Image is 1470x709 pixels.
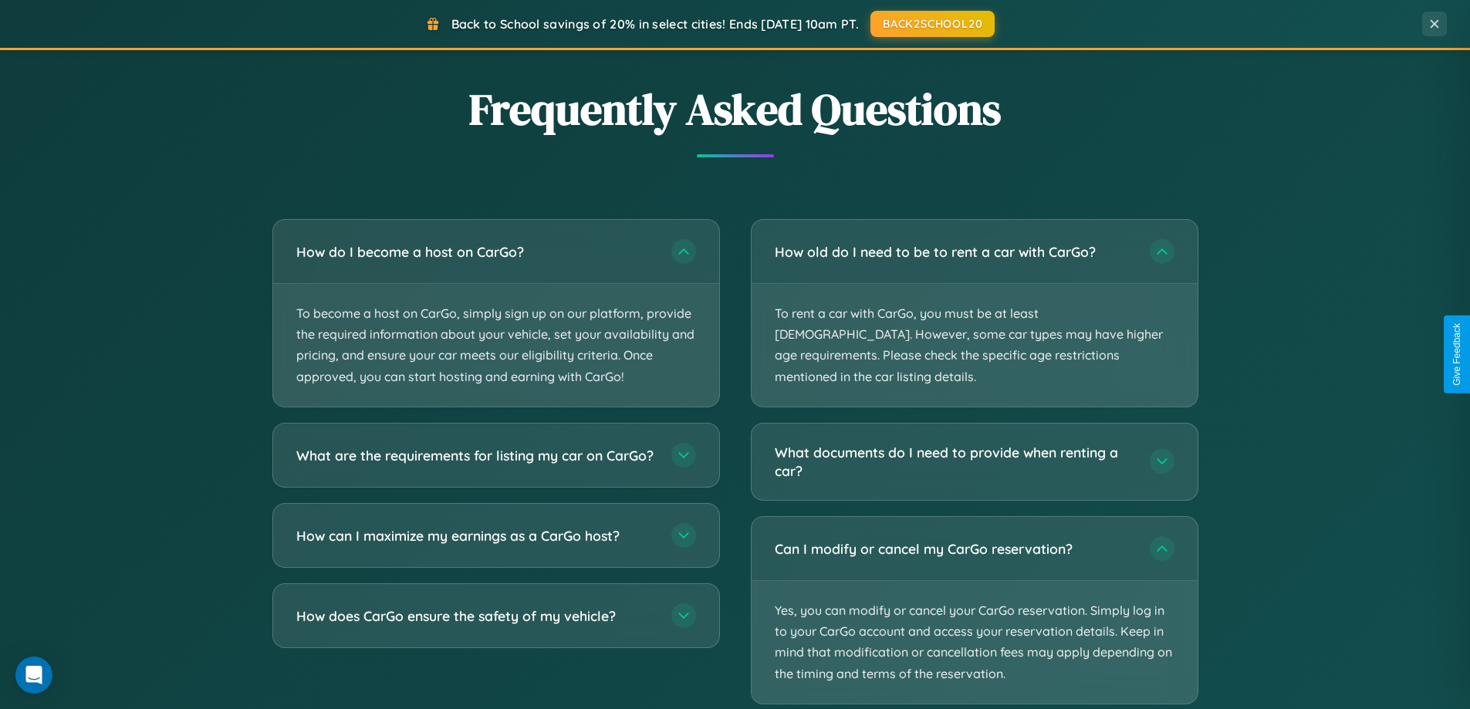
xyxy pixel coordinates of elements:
h3: How does CarGo ensure the safety of my vehicle? [296,606,656,625]
p: To rent a car with CarGo, you must be at least [DEMOGRAPHIC_DATA]. However, some car types may ha... [752,284,1198,407]
p: To become a host on CarGo, simply sign up on our platform, provide the required information about... [273,284,719,407]
div: Give Feedback [1451,323,1462,386]
span: Back to School savings of 20% in select cities! Ends [DATE] 10am PT. [451,16,859,32]
h3: How do I become a host on CarGo? [296,242,656,262]
div: Open Intercom Messenger [15,657,52,694]
h3: Can I modify or cancel my CarGo reservation? [775,539,1134,559]
h2: Frequently Asked Questions [272,79,1198,139]
h3: How can I maximize my earnings as a CarGo host? [296,525,656,545]
h3: How old do I need to be to rent a car with CarGo? [775,242,1134,262]
p: Yes, you can modify or cancel your CarGo reservation. Simply log in to your CarGo account and acc... [752,581,1198,704]
h3: What documents do I need to provide when renting a car? [775,443,1134,481]
h3: What are the requirements for listing my car on CarGo? [296,445,656,464]
button: BACK2SCHOOL20 [870,11,995,37]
